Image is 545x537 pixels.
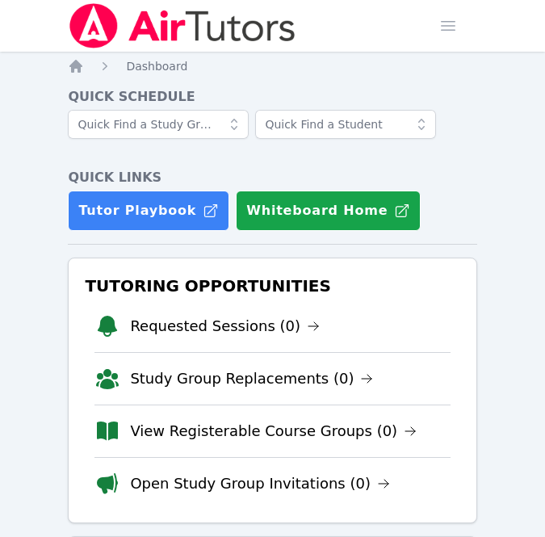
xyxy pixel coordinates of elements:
h4: Quick Links [68,168,476,187]
h4: Quick Schedule [68,87,476,107]
button: Whiteboard Home [236,191,421,231]
input: Quick Find a Study Group [68,110,249,139]
span: Dashboard [126,60,187,73]
a: Dashboard [126,58,187,74]
a: Tutor Playbook [68,191,229,231]
nav: Breadcrumb [68,58,476,74]
input: Quick Find a Student [255,110,436,139]
a: Requested Sessions (0) [130,315,320,338]
h3: Tutoring Opportunities [82,271,463,300]
a: Open Study Group Invitations (0) [130,472,390,495]
a: View Registerable Course Groups (0) [130,420,417,443]
img: Air Tutors [68,3,296,48]
a: Study Group Replacements (0) [130,367,373,390]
